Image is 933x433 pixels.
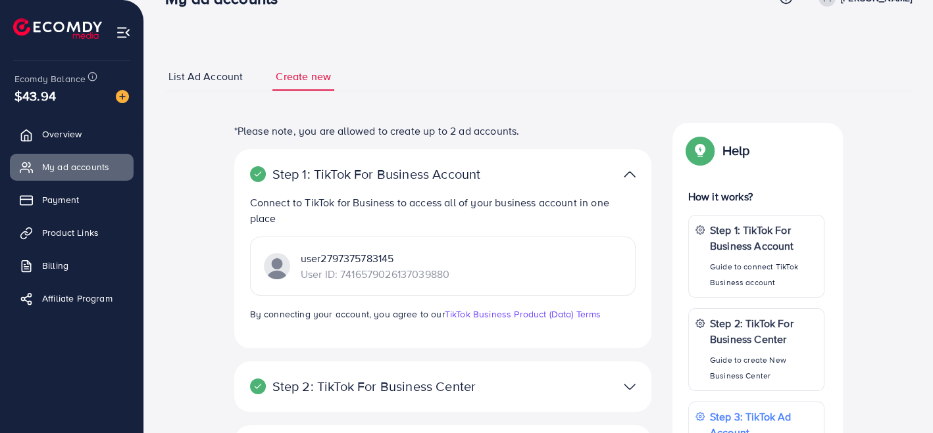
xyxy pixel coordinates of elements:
a: TikTok Business Product (Data) Terms [445,308,601,321]
span: Product Links [42,226,99,239]
span: Create new [276,69,331,84]
iframe: Chat [877,374,923,423]
img: image [116,90,129,103]
p: *Please note, you are allowed to create up to 2 ad accounts. [234,123,651,139]
img: TikTok partner [624,165,636,184]
img: logo [13,18,102,39]
p: By connecting your account, you agree to our [250,306,636,322]
p: Step 2: TikTok For Business Center [250,378,500,394]
img: TikTok partner [264,253,290,279]
p: Step 2: TikTok For Business Center [710,315,818,347]
a: Affiliate Program [10,285,134,311]
p: user2797375783145 [301,250,449,266]
p: Step 1: TikTok For Business Account [710,222,818,254]
span: Overview [42,127,82,141]
img: menu [116,25,131,40]
a: Billing [10,252,134,279]
span: Affiliate Program [42,292,113,305]
img: Popup guide [688,139,712,162]
p: Step 1: TikTok For Business Account [250,166,500,182]
p: Guide to connect TikTok Business account [710,259,818,290]
a: My ad accounts [10,154,134,180]
p: Connect to TikTok for Business to access all of your business account in one place [250,194,636,226]
span: Ecomdy Balance [14,72,86,85]
span: Payment [42,193,79,206]
span: $43.94 [14,86,56,105]
span: List Ad Account [168,69,243,84]
span: My ad accounts [42,160,109,173]
span: Billing [42,259,68,272]
a: Payment [10,187,134,213]
img: TikTok partner [624,377,636,396]
a: Product Links [10,219,134,246]
p: User ID: 7416579026137039880 [301,266,449,282]
p: How it works? [688,189,825,204]
p: Help [722,143,750,158]
p: Guide to create New Business Center [710,352,818,384]
a: Overview [10,121,134,147]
